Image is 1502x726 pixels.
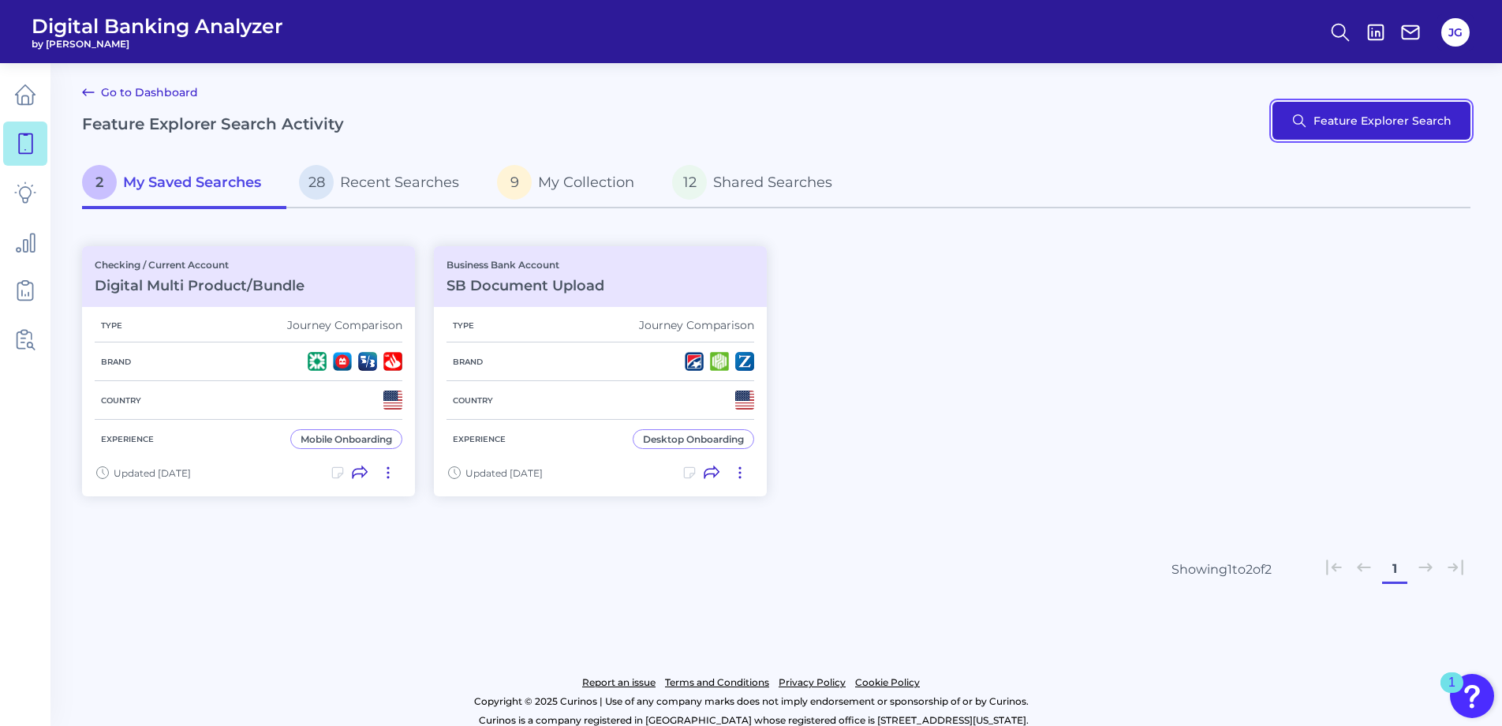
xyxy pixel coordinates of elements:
[287,318,402,332] div: Journey Comparison
[82,114,344,133] h2: Feature Explorer Search Activity
[434,246,767,496] a: Business Bank AccountSB Document UploadTypeJourney ComparisonBrandCountryExperienceDesktop Onboar...
[446,320,480,331] h5: Type
[95,259,305,271] p: Checking / Current Account
[82,83,198,102] a: Go to Dashboard
[538,174,634,191] span: My Collection
[95,277,305,294] h3: Digital Multi Product/Bundle
[82,159,286,209] a: 2My Saved Searches
[779,673,846,692] a: Privacy Policy
[446,395,499,406] h5: Country
[713,174,832,191] span: Shared Searches
[639,318,754,332] div: Journey Comparison
[95,434,160,444] h5: Experience
[286,159,484,209] a: 28Recent Searches
[1450,674,1494,718] button: Open Resource Center, 1 new notification
[95,395,148,406] h5: Country
[446,357,489,367] h5: Brand
[1448,683,1455,703] div: 1
[77,692,1425,711] p: Copyright © 2025 Curinos | Use of any company marks does not imply endorsement or sponsorship of ...
[446,277,604,294] h3: SB Document Upload
[82,246,415,496] a: Checking / Current AccountDigital Multi Product/BundleTypeJourney ComparisonBrandCountryExperienc...
[123,174,261,191] span: My Saved Searches
[114,467,191,479] span: Updated [DATE]
[32,38,283,50] span: by [PERSON_NAME]
[497,165,532,200] span: 9
[665,673,769,692] a: Terms and Conditions
[465,467,543,479] span: Updated [DATE]
[95,357,137,367] h5: Brand
[855,673,920,692] a: Cookie Policy
[643,433,744,445] div: Desktop Onboarding
[1382,556,1407,582] button: 1
[582,673,656,692] a: Report an issue
[1441,18,1470,47] button: JG
[1171,562,1272,577] div: Showing 1 to 2 of 2
[95,320,129,331] h5: Type
[340,174,459,191] span: Recent Searches
[32,14,283,38] span: Digital Banking Analyzer
[446,259,604,271] p: Business Bank Account
[672,165,707,200] span: 12
[301,433,392,445] div: Mobile Onboarding
[659,159,857,209] a: 12Shared Searches
[82,165,117,200] span: 2
[299,165,334,200] span: 28
[446,434,512,444] h5: Experience
[1272,102,1470,140] button: Feature Explorer Search
[484,159,659,209] a: 9My Collection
